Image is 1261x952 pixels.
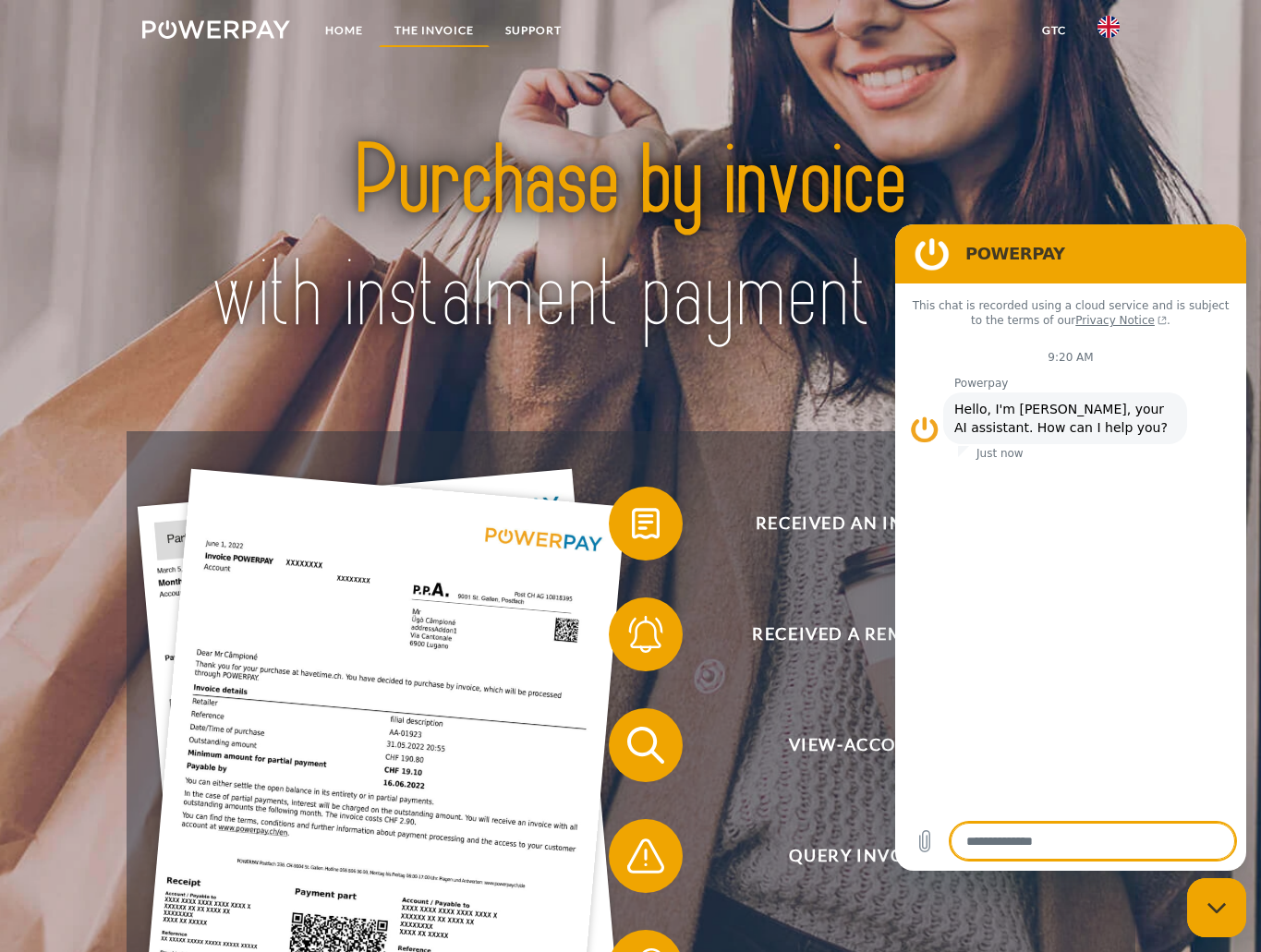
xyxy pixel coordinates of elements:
button: Received an invoice? [609,487,1089,560]
img: qb_bill.svg [623,500,669,547]
button: Received a reminder? [609,597,1089,671]
iframe: Button to launch messaging window, conversation in progress [1187,878,1246,937]
span: View-Account [636,708,1088,782]
button: Query Invoice [609,819,1089,893]
span: Received an invoice? [636,487,1088,560]
span: Received a reminder? [636,597,1088,671]
a: THE INVOICE [379,14,490,47]
a: Support [490,14,577,47]
img: qb_bell.svg [623,611,669,657]
img: title-powerpay_en.svg [190,95,1072,382]
a: Home [309,14,379,47]
a: GTC [1026,14,1082,47]
iframe: Messaging window [895,224,1246,871]
img: logo-powerpay-white.svg [142,20,291,39]
img: en [1097,16,1120,38]
span: Query Invoice [636,819,1088,893]
img: qb_warning.svg [623,833,669,879]
button: View-Account [609,708,1089,782]
img: qb_search.svg [623,722,669,768]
